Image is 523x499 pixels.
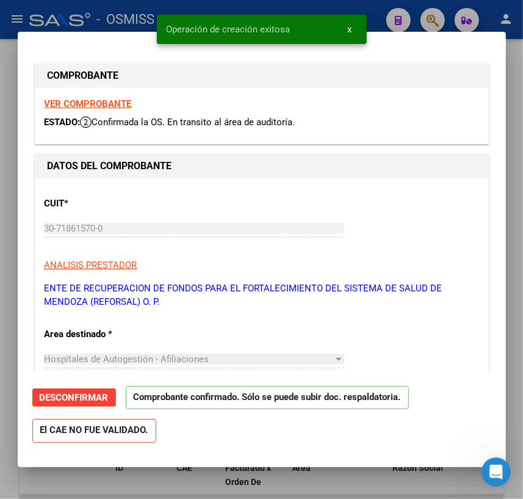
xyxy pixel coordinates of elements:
p: ENTE DE RECUPERACION DE FONDOS PARA EL FORTALECIMIENTO DEL SISTEMA DE SALUD DE MENDOZA (REFORSAL)... [45,282,479,309]
span: ANALISIS PRESTADOR [45,260,137,271]
strong: COMPROBANTE [48,70,119,81]
span: x [348,24,352,35]
iframe: Intercom live chat [482,457,511,487]
p: CUIT [45,197,175,211]
p: Comprobante confirmado. Sólo se puede subir doc. respaldatoria. [126,386,409,410]
span: Hospitales de Autogestión - Afiliaciones [45,354,209,365]
strong: DATOS DEL COMPROBANTE [48,160,172,172]
span: Desconfirmar [40,392,109,403]
button: x [338,18,362,40]
a: VER COMPROBANTE [45,98,132,109]
p: Area destinado * [45,327,175,341]
button: Desconfirmar [32,388,116,407]
span: Operación de creación exitosa [167,23,290,35]
span: Confirmada la OS. En transito al área de auditoría. [81,117,295,128]
span: ESTADO: [45,117,81,128]
strong: El CAE NO FUE VALIDADO. [32,419,156,443]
